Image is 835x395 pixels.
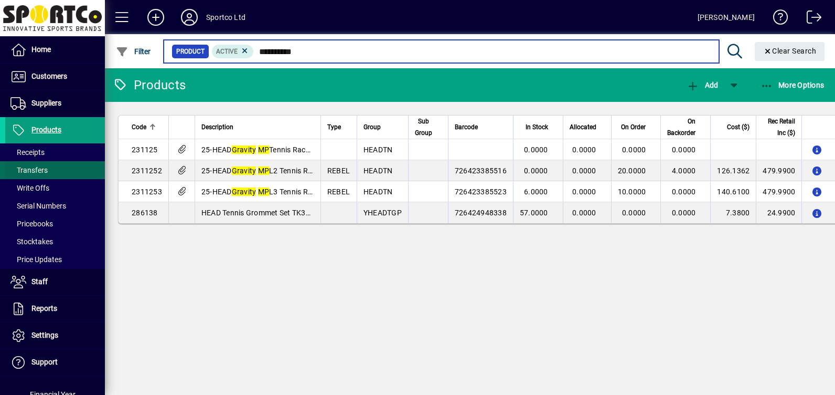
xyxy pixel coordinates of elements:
[113,42,154,61] button: Filter
[132,209,158,217] span: 286138
[10,202,66,210] span: Serial Numbers
[363,121,402,133] div: Group
[520,209,548,217] span: 57.0000
[31,72,67,80] span: Customers
[201,167,336,175] span: 25-HEAD L2 Tennis Racquet r
[572,145,596,154] span: 0.0000
[5,90,105,117] a: Suppliers
[31,126,61,134] span: Products
[5,37,105,63] a: Home
[572,209,596,217] span: 0.0000
[31,331,58,339] span: Settings
[622,209,646,217] span: 0.0000
[687,81,718,89] span: Add
[5,215,105,233] a: Pricebooks
[5,296,105,322] a: Reports
[455,167,507,175] span: 726423385516
[5,251,105,268] a: Price Updates
[10,184,49,192] span: Write Offs
[5,349,105,376] a: Support
[756,202,801,223] td: 24.9900
[116,47,151,56] span: Filter
[201,209,479,217] span: HEAD Tennis Grommet Set TK341 G360+ , Lite, , Lite 202
[10,166,48,174] span: Transfers
[710,202,756,223] td: 7.3800
[258,145,270,154] em: MP
[799,2,822,36] a: Logout
[258,167,270,175] em: MP
[31,358,58,366] span: Support
[672,145,696,154] span: 0.0000
[10,148,45,157] span: Receipts
[618,188,646,196] span: 10.0000
[132,188,162,196] span: 2311253
[710,181,756,202] td: 140.6100
[667,116,705,139] div: On Backorder
[206,9,245,26] div: Sportco Ltd
[232,145,256,154] em: Gravity
[415,116,442,139] div: Sub Group
[5,323,105,349] a: Settings
[763,116,795,139] span: Rec Retail Inc ($)
[698,9,755,26] div: [PERSON_NAME]
[216,48,238,55] span: Active
[201,121,314,133] div: Description
[570,121,606,133] div: Allocated
[756,181,801,202] td: 479.9900
[5,233,105,251] a: Stocktakes
[201,145,321,154] span: 25-HEAD Tennis Racquet
[622,145,646,154] span: 0.0000
[176,46,205,57] span: Product
[455,121,507,133] div: Barcode
[672,188,696,196] span: 0.0000
[763,47,817,55] span: Clear Search
[455,188,507,196] span: 726423385523
[363,121,381,133] span: Group
[363,188,393,196] span: HEADTN
[363,145,393,154] span: HEADTN
[113,77,186,93] div: Products
[524,145,548,154] span: 0.0000
[756,160,801,181] td: 479.9900
[132,167,162,175] span: 2311252
[31,99,61,107] span: Suppliers
[31,304,57,313] span: Reports
[5,197,105,215] a: Serial Numbers
[572,167,596,175] span: 0.0000
[672,167,696,175] span: 4.0000
[212,45,254,58] mat-chip: Activation Status: Active
[667,116,695,139] span: On Backorder
[618,167,646,175] span: 20.0000
[10,220,53,228] span: Pricebooks
[363,209,402,217] span: YHEADTGP
[31,45,51,54] span: Home
[5,64,105,90] a: Customers
[455,121,478,133] span: Barcode
[10,255,62,264] span: Price Updates
[258,188,270,196] em: MP
[765,2,788,36] a: Knowledge Base
[232,188,256,196] em: Gravity
[761,81,825,89] span: More Options
[327,167,350,175] span: REBEL
[572,188,596,196] span: 0.0000
[621,121,646,133] span: On Order
[618,121,656,133] div: On Order
[520,121,558,133] div: In Stock
[31,277,48,286] span: Staff
[672,209,696,217] span: 0.0000
[710,160,756,181] td: 126.1362
[5,179,105,197] a: Write Offs
[10,237,53,246] span: Stocktakes
[173,8,206,27] button: Profile
[327,121,341,133] span: Type
[684,76,721,95] button: Add
[201,188,336,196] span: 25-HEAD L3 Tennis Racquet r
[570,121,596,133] span: Allocated
[524,188,548,196] span: 6.0000
[727,121,750,133] span: Cost ($)
[5,161,105,179] a: Transfers
[132,145,158,154] span: 231125
[526,121,548,133] span: In Stock
[5,269,105,295] a: Staff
